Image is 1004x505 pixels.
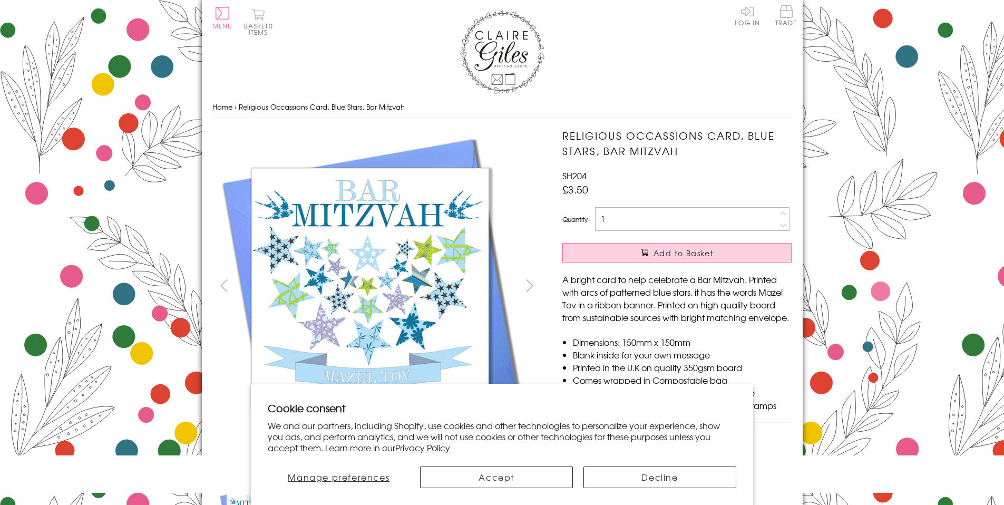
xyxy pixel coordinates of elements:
li: Comes wrapped in Compostable bag [573,374,792,386]
span: Menu [212,21,233,31]
li: Blank inside for your own message [573,348,792,361]
p: A bright card to help celebrate a Bar Mitzvah. Printed with arcs of patterned blue stars, it has ... [562,273,792,324]
p: We and our partners, including Shopify, use cookies and other technologies to personalize your ex... [268,420,736,453]
button: Manage preferences [268,467,410,488]
a: Home [212,102,232,112]
button: next [518,274,541,297]
span: Trade [775,5,797,26]
span: SH204 [562,169,587,182]
span: › [235,102,237,112]
button: Basket0 items [244,8,273,35]
h1: Religious Occassions Card, Blue Stars, Bar Mitzvah [562,128,792,159]
button: Decline [583,467,736,488]
button: Accept [420,467,573,488]
button: Menu [212,7,233,29]
img: Claire Giles Greetings Cards [460,11,544,94]
li: Dimensions: 150mm x 150mm [573,336,792,348]
span: £3.50 [562,182,588,197]
span: Religious Occassions Card, Blue Stars, Bar Mitzvah [239,102,405,112]
a: Log In [735,5,760,26]
label: Quantity [562,215,588,224]
a: Trade [775,5,797,28]
nav: breadcrumbs [212,96,792,118]
a: Privacy Policy [395,441,450,454]
button: Add to Basket [562,243,792,263]
h2: Cookie consent [268,401,736,415]
button: prev [212,274,236,297]
li: Printed in the U.K on quality 350gsm board [573,361,792,374]
img: Religious Occassions Card, Blue Stars, Bar Mitzvah [212,128,529,444]
span: 0 items [249,21,273,37]
span: Manage preferences [288,471,389,483]
span: Add to Basket [654,248,714,258]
